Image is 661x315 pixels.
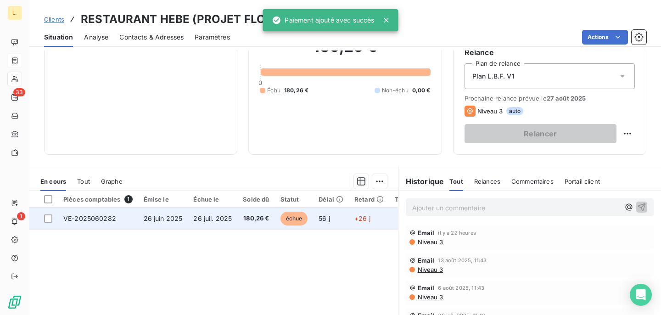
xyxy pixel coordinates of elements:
span: 27 août 2025 [547,95,586,102]
span: Relances [474,178,500,185]
span: Situation [44,33,73,42]
span: 180,26 € [284,86,308,95]
h3: RESTAURANT HEBE (PROJET FLOOKA) - 4111000891 [81,11,368,28]
span: 56 j [319,214,330,222]
span: Contacts & Adresses [119,33,184,42]
h6: Relance [465,47,635,58]
h6: Historique [398,176,444,187]
a: Clients [44,15,64,24]
span: Portail client [565,178,600,185]
span: 13 août 2025, 11:43 [438,258,487,263]
div: Pièces comptables [63,195,133,203]
span: 1 [17,212,25,220]
span: Niveau 3 [417,293,443,301]
span: 0 [258,79,262,86]
span: 33 [13,88,25,96]
a: 33 [7,90,22,105]
span: Commentaires [511,178,554,185]
button: Relancer [465,124,616,143]
span: Email [418,257,435,264]
span: Niveau 3 [417,266,443,273]
span: Non-échu [382,86,409,95]
span: 26 juin 2025 [144,214,183,222]
span: 0,00 € [412,86,431,95]
span: auto [506,107,524,115]
div: Émise le [144,196,183,203]
div: Statut [280,196,308,203]
span: Échu [267,86,280,95]
div: Tag relance [395,196,440,203]
span: Niveau 3 [477,107,503,115]
span: Tout [449,178,463,185]
span: Paramètres [195,33,230,42]
span: il y a 22 heures [438,230,476,236]
span: 26 juil. 2025 [193,214,232,222]
span: +26 j [354,214,370,222]
button: Actions [582,30,628,45]
h2: 180,26 € [260,38,430,65]
div: Solde dû [243,196,269,203]
div: Retard [354,196,384,203]
span: Prochaine relance prévue le [465,95,635,102]
div: L. [7,6,22,20]
span: VE-2025060282 [63,214,116,222]
div: Échue le [193,196,232,203]
span: échue [280,212,308,225]
span: 6 août 2025, 11:43 [438,285,484,291]
span: Graphe [101,178,123,185]
span: Plan L.B.F. V1 [472,72,515,81]
span: Analyse [84,33,108,42]
span: 1 [124,195,133,203]
span: 180,26 € [243,214,269,223]
span: Email [418,229,435,236]
span: Clients [44,16,64,23]
span: Email [418,284,435,292]
img: Logo LeanPay [7,295,22,309]
div: Délai [319,196,343,203]
span: Niveau 3 [417,238,443,246]
div: Paiement ajouté avec succès [272,12,374,28]
span: En cours [40,178,66,185]
div: Open Intercom Messenger [630,284,652,306]
span: Tout [77,178,90,185]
